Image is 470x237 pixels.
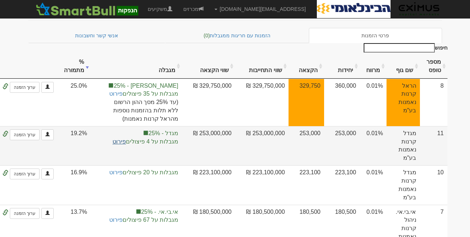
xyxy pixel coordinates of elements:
[324,126,360,165] td: 253,000
[289,126,324,165] td: סה״כ 476100 יחידות עבור מגדל קרנות נאמנות בע"מ 0.01 ₪
[235,54,289,79] th: שווי התחייבות: activate to sort column ascending
[94,129,178,138] span: מגדל - 25%
[204,33,210,38] span: (0)
[364,43,435,53] input: חיפוש
[235,79,289,126] td: 329,750,000 ₪
[289,165,324,204] td: סה״כ 476100 יחידות עבור מגדל קרנות נאמנות בע"מ 0.01 ₪
[94,216,178,224] span: מגבלות על 67 פיצולים
[324,165,360,204] td: 223,100
[324,54,360,79] th: יחידות: activate to sort column ascending
[289,79,324,126] td: אחוז הקצאה להצעה זו 91.6%
[309,28,442,43] a: פרטי הזמנות
[10,82,40,93] a: ערוך הזמנה
[91,79,182,126] td: הקצאה בפועל לקבוצת סמארטבול 25%, לתשומת ליבך: עדכון המגבלות ישנה את אפשרויות ההקצאה הסופיות.
[182,79,235,126] td: 329,750,000 ₪
[94,90,178,98] span: מגבלות על 35 פיצולים
[34,2,140,16] img: SmartBull Logo
[91,54,182,79] th: מגבלה: activate to sort column ascending
[10,169,40,179] a: ערוך הזמנה
[109,91,123,97] a: פירוט
[387,54,420,79] th: שם גוף : activate to sort column ascending
[57,126,91,165] td: 19.2%
[91,126,182,165] td: הקצאה בפועל לקבוצת סמארטבול 25%, לתשומת ליבך: עדכון המגבלות ישנה את אפשרויות ההקצאה הסופיות.
[387,165,420,204] td: מגדל קרנות נאמנות בע"מ
[113,138,126,145] a: פירוט
[94,98,178,123] span: (עד 25% מסך ההון הרשום ללא תלות בהזמנות נוספות מהראל קרנות נאמנות)
[10,208,40,219] a: ערוך הזמנה
[360,79,387,126] td: 0.01%
[420,79,447,126] td: 8
[109,217,123,223] a: פירוט
[361,43,447,53] label: חיפוש
[360,126,387,165] td: 0.01%
[324,79,360,126] td: 360,000
[235,126,289,165] td: 253,000,000 ₪
[94,208,178,216] span: אי.בי.אי. - 25%
[10,129,40,140] a: ערוך הזמנה
[94,138,178,146] span: מגבלות על 4 פיצולים
[182,165,235,204] td: 223,100,000 ₪
[235,165,289,204] td: 223,100,000 ₪
[28,28,165,43] a: אנשי קשר וחשבונות
[387,126,420,165] td: מגדל קרנות נאמנות בע"מ
[387,79,420,126] td: הראל קרנות נאמנות בע"מ
[57,165,91,204] td: 16.9%
[360,54,387,79] th: מרווח : activate to sort column ascending
[57,54,91,79] th: % מתמורה: activate to sort column ascending
[420,165,447,204] td: 10
[94,82,178,90] span: [PERSON_NAME] - 25%
[165,28,309,43] a: הזמנות עם חריגות ממגבלות(0)
[182,54,235,79] th: שווי הקצאה: activate to sort column ascending
[182,126,235,165] td: 253,000,000 ₪
[57,79,91,126] td: 25.0%
[94,169,178,177] span: מגבלות על 20 פיצולים
[360,165,387,204] td: 0.01%
[420,126,447,165] td: 11
[109,169,123,175] a: פירוט
[289,54,324,79] th: הקצאה: activate to sort column ascending
[420,54,447,79] th: מספר טופס: activate to sort column ascending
